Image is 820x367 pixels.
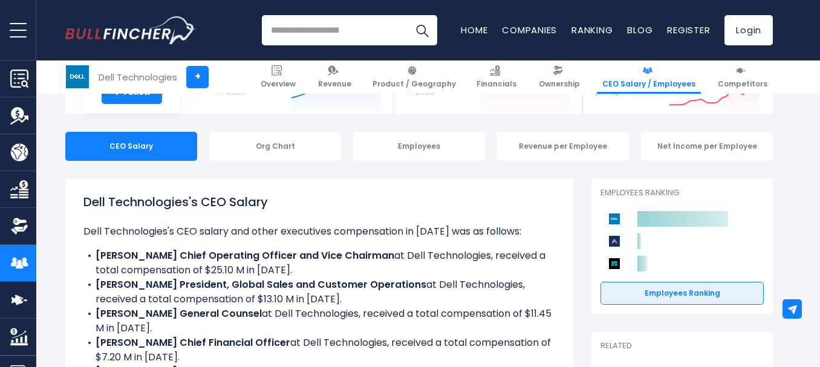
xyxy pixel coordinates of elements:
[83,307,555,336] li: at Dell Technologies, received a total compensation of $11.45 M in [DATE].
[607,256,622,271] img: NetApp competitors logo
[712,60,773,94] a: Competitors
[353,132,485,161] div: Employees
[533,60,585,94] a: Ownership
[607,211,622,227] img: Dell Technologies competitors logo
[600,341,764,351] p: Related
[641,132,773,161] div: Net Income per Employee
[261,79,296,89] span: Overview
[255,60,301,94] a: Overview
[186,66,209,88] a: +
[471,60,522,94] a: Financials
[66,65,89,88] img: DELL logo
[539,79,580,89] span: Ownership
[83,278,555,307] li: at Dell Technologies, received a total compensation of $13.10 M in [DATE].
[114,88,120,99] strong: +
[407,15,437,45] button: Search
[83,193,555,211] h1: Dell Technologies's CEO Salary
[65,132,197,161] div: CEO Salary
[65,16,195,44] a: Go to homepage
[502,24,557,36] a: Companies
[600,188,764,198] p: Employees Ranking
[600,282,764,305] a: Employees Ranking
[461,24,487,36] a: Home
[367,60,461,94] a: Product / Geography
[724,15,773,45] a: Login
[627,24,652,36] a: Blog
[209,132,341,161] div: Org Chart
[571,24,613,36] a: Ranking
[318,79,351,89] span: Revenue
[96,307,262,320] b: [PERSON_NAME] General Counsel
[607,233,622,249] img: Arista Networks competitors logo
[96,336,290,349] b: [PERSON_NAME] Chief Financial Officer
[10,217,28,235] img: Ownership
[99,70,177,84] div: Dell Technologies
[718,79,767,89] span: Competitors
[83,336,555,365] li: at Dell Technologies, received a total compensation of $7.20 M in [DATE].
[96,278,426,291] b: [PERSON_NAME] President, Global Sales and Customer Operations
[83,248,555,278] li: at Dell Technologies, received a total compensation of $25.10 M in [DATE].
[65,16,196,44] img: Bullfincher logo
[96,248,394,262] b: [PERSON_NAME] Chief Operating Officer and Vice Chairman
[667,24,710,36] a: Register
[477,79,516,89] span: Financials
[313,60,357,94] a: Revenue
[373,79,456,89] span: Product / Geography
[597,60,701,94] a: CEO Salary / Employees
[497,132,629,161] div: Revenue per Employee
[83,224,555,239] p: Dell Technologies's CEO salary and other executives compensation in [DATE] was as follows:
[602,79,695,89] span: CEO Salary / Employees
